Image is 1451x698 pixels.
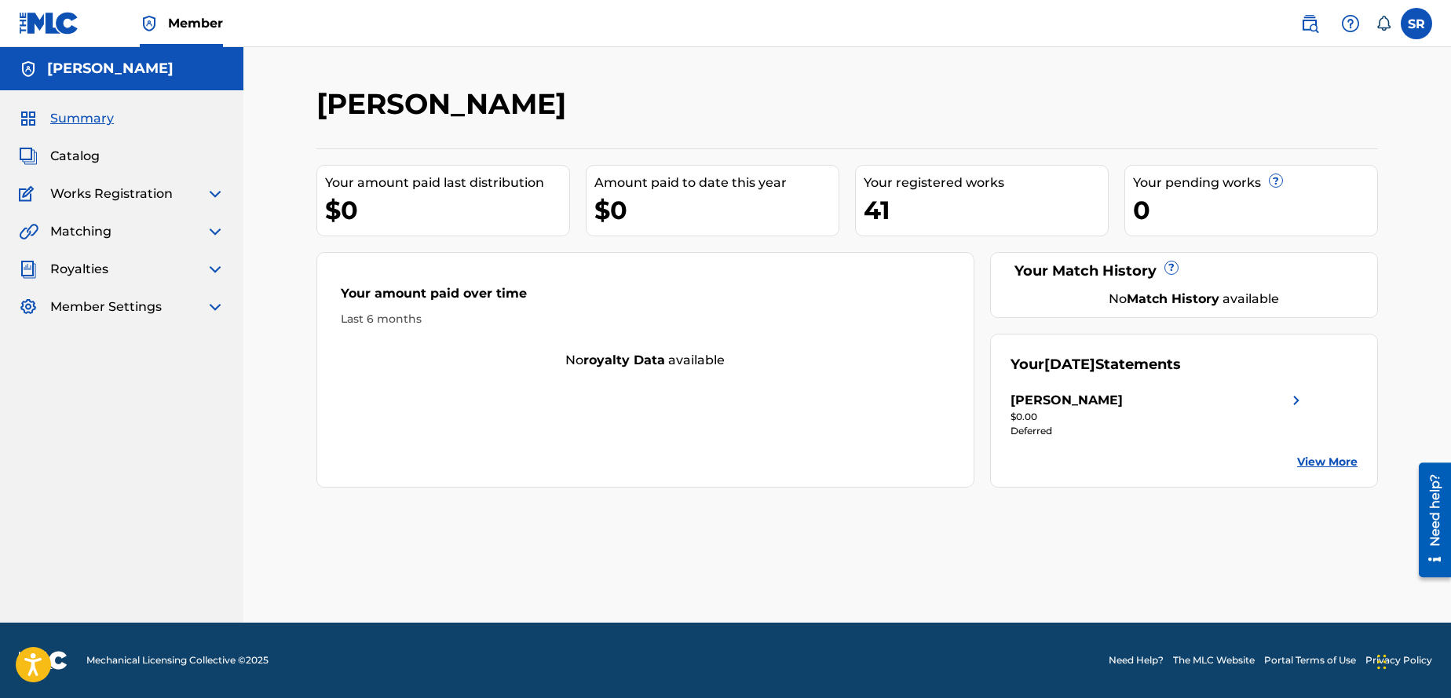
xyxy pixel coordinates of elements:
[1270,174,1282,187] span: ?
[50,147,100,166] span: Catalog
[864,192,1108,228] div: 41
[1011,424,1306,438] div: Deferred
[19,60,38,79] img: Accounts
[19,185,39,203] img: Works Registration
[47,60,174,78] h5: Sean Rose
[140,14,159,33] img: Top Rightsholder
[206,260,225,279] img: expand
[19,651,68,670] img: logo
[206,185,225,203] img: expand
[341,284,950,311] div: Your amount paid over time
[1294,8,1325,39] a: Public Search
[19,109,114,128] a: SummarySummary
[1287,391,1306,410] img: right chevron icon
[206,222,225,241] img: expand
[594,192,839,228] div: $0
[1109,653,1164,667] a: Need Help?
[1377,638,1387,685] div: Drag
[1030,290,1358,309] div: No available
[50,185,173,203] span: Works Registration
[1372,623,1451,698] iframe: Chat Widget
[168,14,223,32] span: Member
[50,222,111,241] span: Matching
[1335,8,1366,39] div: Help
[19,260,38,279] img: Royalties
[19,147,38,166] img: Catalog
[1365,653,1432,667] a: Privacy Policy
[316,86,574,122] h2: [PERSON_NAME]
[19,222,38,241] img: Matching
[19,298,38,316] img: Member Settings
[317,351,974,370] div: No available
[19,147,100,166] a: CatalogCatalog
[1407,457,1451,583] iframe: Resource Center
[325,192,569,228] div: $0
[1011,354,1181,375] div: Your Statements
[1011,261,1358,282] div: Your Match History
[19,12,79,35] img: MLC Logo
[1341,14,1360,33] img: help
[1264,653,1356,667] a: Portal Terms of Use
[1173,653,1255,667] a: The MLC Website
[1011,391,1123,410] div: [PERSON_NAME]
[50,260,108,279] span: Royalties
[1165,261,1178,274] span: ?
[19,109,38,128] img: Summary
[1401,8,1432,39] div: User Menu
[1133,174,1377,192] div: Your pending works
[1011,391,1306,438] a: [PERSON_NAME]right chevron icon$0.00Deferred
[341,311,950,327] div: Last 6 months
[1297,454,1358,470] a: View More
[206,298,225,316] img: expand
[1127,291,1219,306] strong: Match History
[583,353,665,367] strong: royalty data
[50,298,162,316] span: Member Settings
[594,174,839,192] div: Amount paid to date this year
[1011,410,1306,424] div: $0.00
[50,109,114,128] span: Summary
[1300,14,1319,33] img: search
[1376,16,1391,31] div: Notifications
[86,653,269,667] span: Mechanical Licensing Collective © 2025
[1044,356,1095,373] span: [DATE]
[325,174,569,192] div: Your amount paid last distribution
[864,174,1108,192] div: Your registered works
[1133,192,1377,228] div: 0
